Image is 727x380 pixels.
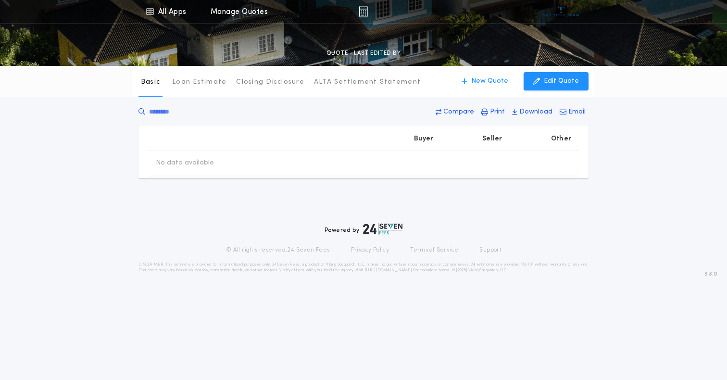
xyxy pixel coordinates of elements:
p: Compare [443,107,474,117]
a: [URL][DOMAIN_NAME] [364,268,412,272]
p: Download [519,107,552,117]
p: Closing Disclosure [236,77,304,87]
p: Other [551,134,571,144]
img: logo [363,223,402,235]
p: New Quote [471,76,508,86]
button: New Quote [452,72,518,90]
p: ALTA Settlement Statement [314,77,421,87]
button: Print [478,103,508,121]
button: Compare [433,103,477,121]
td: No data available [148,151,222,176]
a: Privacy Policy [351,246,389,254]
p: Print [490,107,505,117]
div: Powered by [325,223,402,235]
button: Email [557,103,589,121]
span: 3.8.0 [704,270,717,279]
p: QUOTE - LAST EDITED BY [326,49,401,58]
p: Email [568,107,586,117]
p: Buyer [414,134,433,144]
p: DISCLAIMER: This estimate is provided for informational purposes only. 24|Seven Fees, a product o... [138,262,589,273]
p: Seller [482,134,502,144]
a: Support [479,246,501,254]
p: Edit Quote [544,76,579,86]
img: img [359,6,368,17]
img: vs-icon [543,7,579,16]
button: Edit Quote [524,72,589,90]
a: Terms of Service [410,246,458,254]
button: Download [509,103,555,121]
p: © All rights reserved. 24|Seven Fees [226,246,330,254]
p: Loan Estimate [172,77,226,87]
p: Basic [141,77,160,87]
